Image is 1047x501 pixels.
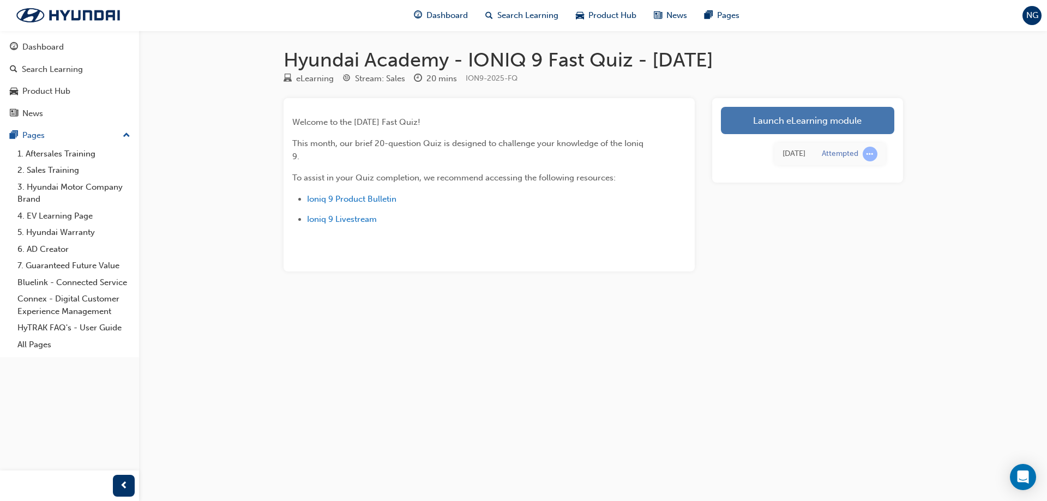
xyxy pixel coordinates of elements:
[414,74,422,84] span: clock-icon
[4,125,135,146] button: Pages
[696,4,748,27] a: pages-iconPages
[1026,9,1038,22] span: NG
[822,149,858,159] div: Attempted
[296,73,334,85] div: eLearning
[120,479,128,493] span: prev-icon
[1022,6,1042,25] button: NG
[292,138,646,161] span: This month, our brief 20-question Quiz is designed to challenge your knowledge of the Ioniq 9.
[426,73,457,85] div: 20 mins
[13,224,135,241] a: 5. Hyundai Warranty
[10,131,18,141] span: pages-icon
[284,74,292,84] span: learningResourceType_ELEARNING-icon
[13,274,135,291] a: Bluelink - Connected Service
[13,208,135,225] a: 4. EV Learning Page
[405,4,477,27] a: guage-iconDashboard
[4,37,135,57] a: Dashboard
[426,9,468,22] span: Dashboard
[645,4,696,27] a: news-iconNews
[666,9,687,22] span: News
[4,59,135,80] a: Search Learning
[466,74,518,83] span: Learning resource code
[307,214,377,224] a: Ioniq 9 Livestream
[863,147,877,161] span: learningRecordVerb_ATTEMPT-icon
[13,146,135,162] a: 1. Aftersales Training
[13,179,135,208] a: 3. Hyundai Motor Company Brand
[22,63,83,76] div: Search Learning
[414,72,457,86] div: Duration
[485,9,493,22] span: search-icon
[10,109,18,119] span: news-icon
[342,74,351,84] span: target-icon
[284,72,334,86] div: Type
[477,4,567,27] a: search-iconSearch Learning
[414,9,422,22] span: guage-icon
[5,4,131,27] img: Trak
[1010,464,1036,490] div: Open Intercom Messenger
[13,336,135,353] a: All Pages
[10,65,17,75] span: search-icon
[13,291,135,319] a: Connex - Digital Customer Experience Management
[4,104,135,124] a: News
[307,194,396,204] a: Ioniq 9 Product Bulletin
[567,4,645,27] a: car-iconProduct Hub
[22,107,43,120] div: News
[284,48,903,72] h1: Hyundai Academy - IONIQ 9 Fast Quiz - [DATE]
[717,9,739,22] span: Pages
[13,162,135,179] a: 2. Sales Training
[13,257,135,274] a: 7. Guaranteed Future Value
[13,241,135,258] a: 6. AD Creator
[22,85,70,98] div: Product Hub
[497,9,558,22] span: Search Learning
[783,148,805,160] div: Thu Aug 07 2025 11:26:05 GMT+1000 (Australian Eastern Standard Time)
[292,173,616,183] span: To assist in your Quiz completion, we recommend accessing the following resources:
[123,129,130,143] span: up-icon
[22,129,45,142] div: Pages
[292,117,420,127] span: Welcome to the [DATE] Fast Quiz!
[705,9,713,22] span: pages-icon
[588,9,636,22] span: Product Hub
[4,35,135,125] button: DashboardSearch LearningProduct HubNews
[22,41,64,53] div: Dashboard
[10,43,18,52] span: guage-icon
[342,72,405,86] div: Stream
[10,87,18,96] span: car-icon
[355,73,405,85] div: Stream: Sales
[654,9,662,22] span: news-icon
[721,107,894,134] a: Launch eLearning module
[4,81,135,101] a: Product Hub
[13,319,135,336] a: HyTRAK FAQ's - User Guide
[576,9,584,22] span: car-icon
